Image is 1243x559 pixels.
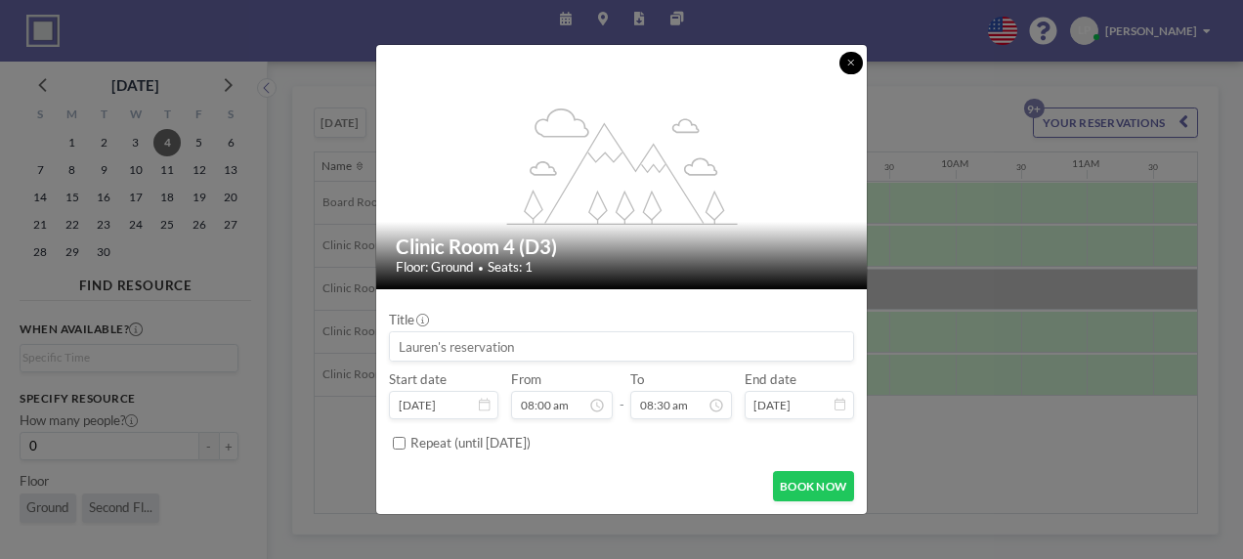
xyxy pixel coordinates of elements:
[389,312,427,328] label: Title
[389,371,447,388] label: Start date
[478,262,484,275] span: •
[410,435,531,451] label: Repeat (until [DATE])
[511,371,541,388] label: From
[773,471,854,500] button: BOOK NOW
[745,371,796,388] label: End date
[390,332,853,361] input: Lauren's reservation
[396,259,474,276] span: Floor: Ground
[488,259,533,276] span: Seats: 1
[620,377,624,413] span: -
[630,371,644,388] label: To
[396,235,849,259] h2: Clinic Room 4 (D3)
